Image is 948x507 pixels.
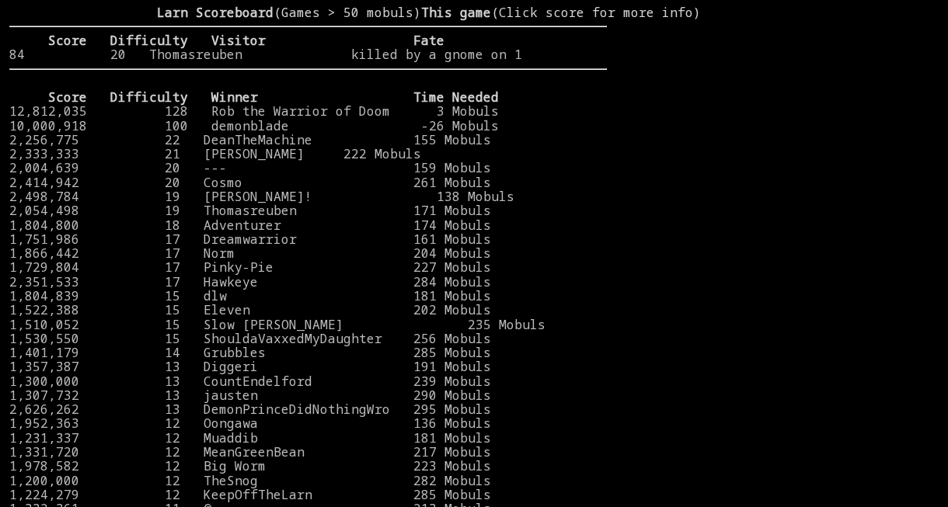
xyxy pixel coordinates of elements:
[9,145,421,162] a: 2,333,333 21 [PERSON_NAME] 222 Mobuls
[421,4,491,21] b: This game
[9,245,491,262] a: 1,866,442 17 Norm 204 Mobuls
[9,5,607,482] larn: (Games > 50 mobuls) (Click score for more info) Click on a score for more information ---- Reload...
[9,188,514,205] a: 2,498,784 19 [PERSON_NAME]! 138 Mobuls
[9,472,491,489] a: 1,200,000 12 TheSnog 282 Mobuls
[9,287,491,304] a: 1,804,839 15 dlw 181 Mobuls
[9,159,491,176] a: 2,004,639 20 --- 159 Mobuls
[9,301,491,318] a: 1,522,388 15 Eleven 202 Mobuls
[157,4,274,21] b: Larn Scoreboard
[9,415,491,432] a: 1,952,363 12 Oongawa 136 Mobuls
[9,117,499,134] a: 10,000,918 100 demonblade -26 Mobuls
[9,358,491,375] a: 1,357,387 13 Diggeri 191 Mobuls
[48,89,499,106] b: Score Difficulty Winner Time Needed
[9,373,491,390] a: 1,300,000 13 CountEndelford 239 Mobuls
[9,231,491,248] a: 1,751,986 17 Dreamwarrior 161 Mobuls
[9,387,491,404] a: 1,307,732 13 jausten 290 Mobuls
[9,217,491,234] a: 1,804,800 18 Adventurer 174 Mobuls
[9,259,491,276] a: 1,729,804 17 Pinky-Pie 227 Mobuls
[9,330,491,347] a: 1,530,550 15 ShouldaVaxxedMyDaughter 256 Mobuls
[9,273,491,290] a: 2,351,533 17 Hawkeye 284 Mobuls
[48,32,444,49] b: Score Difficulty Visitor Fate
[9,429,491,446] a: 1,231,337 12 Muaddib 181 Mobuls
[9,174,491,191] a: 2,414,942 20 Cosmo 261 Mobuls
[9,316,545,333] a: 1,510,052 15 Slow [PERSON_NAME] 235 Mobuls
[9,131,491,148] a: 2,256,775 22 DeanTheMachine 155 Mobuls
[9,457,491,474] a: 1,978,582 12 Big Worm 223 Mobuls
[9,46,522,63] a: 84 20 Thomasreuben killed by a gnome on 1
[9,401,491,418] a: 2,626,262 13 DemonPrinceDidNothingWro 295 Mobuls
[9,102,499,120] a: 12,812,035 128 Rob the Warrior of Doom 3 Mobuls
[9,443,491,460] a: 1,331,720 12 MeanGreenBean 217 Mobuls
[9,202,491,219] a: 2,054,498 19 Thomasreuben 171 Mobuls
[9,344,491,361] a: 1,401,179 14 Grubbles 285 Mobuls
